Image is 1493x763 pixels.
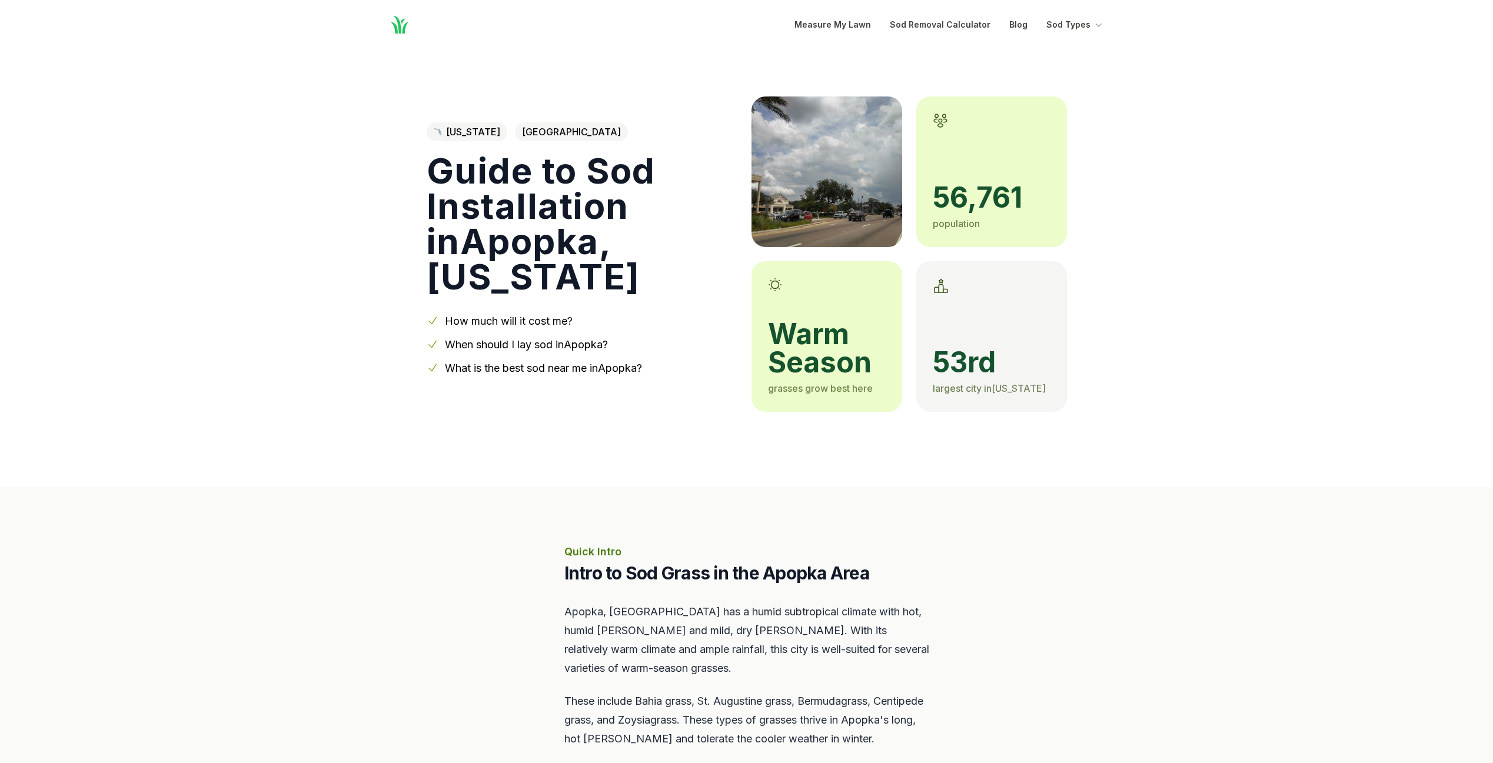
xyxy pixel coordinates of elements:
[1046,18,1105,32] button: Sod Types
[445,338,608,351] a: When should I lay sod inApopka?
[933,348,1050,376] span: 53rd
[445,315,573,327] a: How much will it cost me?
[794,18,871,32] a: Measure My Lawn
[564,602,929,678] p: Apopka, [GEOGRAPHIC_DATA] has a humid subtropical climate with hot, humid [PERSON_NAME] and mild,...
[427,153,733,294] h1: Guide to Sod Installation in Apopka , [US_STATE]
[768,320,886,376] span: warm season
[1009,18,1028,32] a: Blog
[752,96,902,247] img: A picture of Apopka
[933,184,1050,212] span: 56,761
[564,692,929,748] p: These include Bahia grass, St. Augustine grass, Bermudagrass, Centipede grass, and Zoysiagrass. T...
[768,382,873,394] span: grasses grow best here
[434,128,441,136] img: Florida state outline
[445,362,642,374] a: What is the best sod near me inApopka?
[427,122,507,141] a: [US_STATE]
[890,18,990,32] a: Sod Removal Calculator
[564,544,929,560] p: Quick Intro
[933,382,1046,394] span: largest city in [US_STATE]
[515,122,628,141] span: [GEOGRAPHIC_DATA]
[564,562,929,584] h2: Intro to Sod Grass in the Apopka Area
[933,218,980,229] span: population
